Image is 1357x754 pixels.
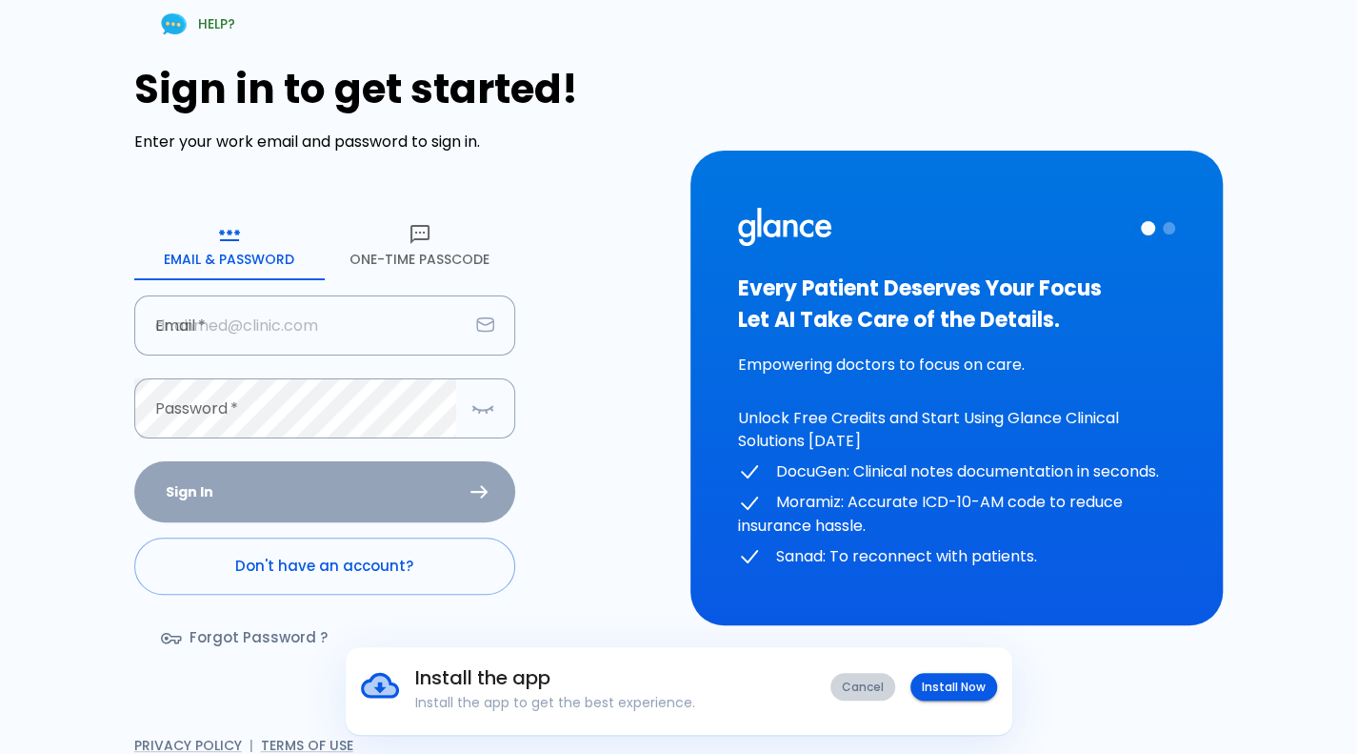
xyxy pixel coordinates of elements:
[134,538,515,595] a: Don't have an account?
[738,273,1176,336] h3: Every Patient Deserves Your Focus Let AI Take Care of the Details.
[134,212,325,280] button: Email & Password
[157,8,190,41] img: Chat Support
[738,545,1176,569] p: Sanad: To reconnect with patients.
[738,354,1176,377] p: Empowering doctors to focus on care.
[325,212,515,280] button: One-Time Passcode
[910,673,997,701] button: Install Now
[415,662,780,693] h6: Install the app
[738,491,1176,538] p: Moramiz: Accurate ICD-10-AM code to reduce insurance hassle.
[738,407,1176,453] p: Unlock Free Credits and Start Using Glance Clinical Solutions [DATE]
[134,295,469,356] input: dr.ahmed@clinic.com
[134,66,668,112] h1: Sign in to get started!
[738,460,1176,484] p: DocuGen: Clinical notes documentation in seconds.
[830,673,895,701] button: Cancel
[134,610,358,665] a: Forgot Password ?
[134,131,668,153] p: Enter your work email and password to sign in.
[415,693,780,712] p: Install the app to get the best experience.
